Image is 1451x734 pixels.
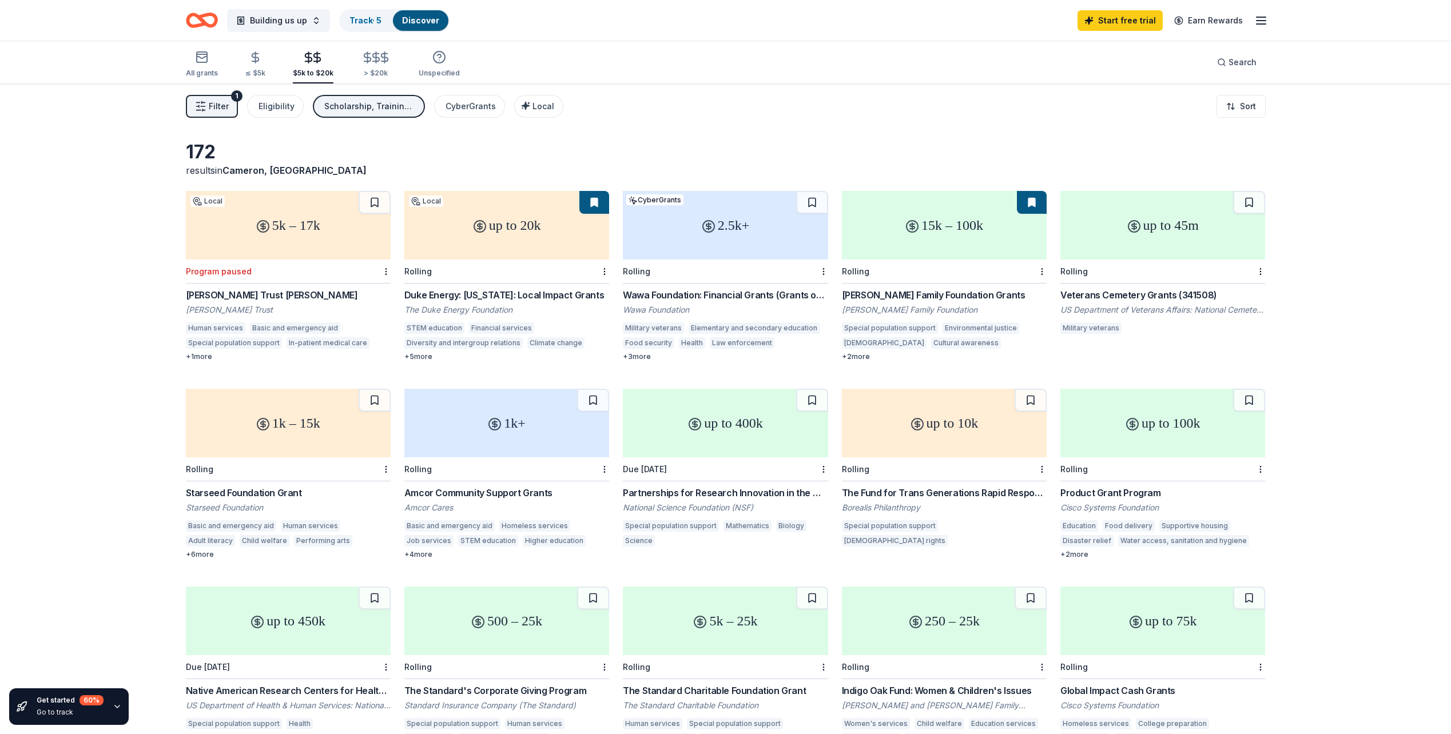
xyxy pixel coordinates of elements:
div: 1k – 15k [186,389,391,457]
div: Adult literacy [186,535,235,546]
div: Military veterans [1060,322,1122,334]
div: Food delivery [1103,520,1155,532]
div: Amcor Cares [404,502,609,513]
div: Indigo Oak Fund: Women & Children's Issues [842,684,1047,697]
div: Elementary and secondary education [689,322,820,334]
div: 500 – 25k [404,587,609,655]
div: Military veterans [623,322,684,334]
div: [PERSON_NAME] and [PERSON_NAME] Family Foundation [842,700,1047,711]
div: [PERSON_NAME] Family Foundation [842,304,1047,316]
div: Standard Insurance Company (The Standard) [404,700,609,711]
div: + 6 more [186,550,391,559]
span: in [215,165,367,176]
div: Local [409,196,443,207]
a: Track· 5 [349,15,381,25]
span: Filter [209,99,229,113]
div: STEM education [458,535,518,546]
div: Performing arts [294,535,352,546]
div: Rolling [186,464,213,474]
div: All grants [186,69,218,78]
div: up to 450k [186,587,391,655]
div: [DEMOGRAPHIC_DATA] rights [842,535,948,546]
div: Health [287,718,313,729]
div: Program paused [186,266,252,276]
button: Unspecified [419,46,460,83]
div: Partnerships for Research Innovation in the Mathematical Sciences (351482) [623,486,828,500]
div: 5k – 25k [623,587,828,655]
div: 5k – 17k [186,191,391,260]
div: Supportive housing [1159,520,1230,532]
div: Get started [37,695,104,705]
a: up to 10kRollingThe Fund for Trans Generations Rapid Response FundBorealis PhilanthropySpecial po... [842,389,1047,550]
div: The Standard Charitable Foundation [623,700,828,711]
div: Rolling [623,266,650,276]
div: Human services [505,718,565,729]
div: Education [1060,520,1098,532]
div: 172 [186,141,391,163]
a: up to 20kLocalRollingDuke Energy: [US_STATE]: Local Impact GrantsThe Duke Energy FoundationSTEM e... [404,191,609,361]
div: Unspecified [419,69,460,78]
div: Wawa Foundation: Financial Grants (Grants over $2,500) [623,288,828,302]
div: STEM education [404,322,464,334]
div: Rolling [1060,662,1088,672]
div: Education services [969,718,1038,729]
div: Rolling [842,464,869,474]
div: Child welfare [915,718,964,729]
div: Wawa Foundation [623,304,828,316]
div: College preparation [1136,718,1209,729]
button: Local [514,95,563,118]
div: The Standard Charitable Foundation Grant [623,684,828,697]
div: Environmental justice [943,322,1019,334]
div: up to 100k [1060,389,1265,457]
div: [DEMOGRAPHIC_DATA] [842,337,927,349]
div: Mathematics [723,520,772,532]
div: Starseed Foundation Grant [186,486,391,500]
div: Borealis Philanthropy [842,502,1047,513]
div: Job services [404,535,454,546]
a: 2.5k+CyberGrantsRollingWawa Foundation: Financial Grants (Grants over $2,500)Wawa FoundationMilit... [623,191,828,361]
div: > $20k [361,69,391,78]
span: Sort [1240,99,1256,113]
div: Food security [623,337,674,349]
div: Rolling [1060,266,1088,276]
a: 5k – 17kLocalProgram paused[PERSON_NAME] Trust [PERSON_NAME][PERSON_NAME] TrustHuman servicesBasi... [186,191,391,361]
div: Basic and emergency aid [186,520,276,532]
div: Cultural awareness [931,337,1001,349]
div: Child welfare [240,535,289,546]
div: Basic and emergency aid [404,520,495,532]
div: up to 75k [1060,587,1265,655]
button: Eligibility [247,95,304,118]
button: ≤ $5k [245,46,265,83]
div: Veterans Cemetery Grants (341508) [1060,288,1265,302]
div: US Department of Veterans Affairs: National Cemetery System [1060,304,1265,316]
button: CyberGrants [434,95,505,118]
div: Rolling [842,266,869,276]
div: up to 20k [404,191,609,260]
span: Search [1229,55,1257,69]
div: $5k to $20k [293,69,333,78]
div: Special population support [623,520,719,532]
span: Cameron, [GEOGRAPHIC_DATA] [222,165,367,176]
div: 250 – 25k [842,587,1047,655]
div: Rolling [842,662,869,672]
div: Native American Research Centers for Health (NARCH) Planning Grants (R34 - Clinical Trial Not All... [186,684,391,697]
button: Building us up [227,9,330,32]
div: + 3 more [623,352,828,361]
div: up to 10k [842,389,1047,457]
div: Human services [281,520,340,532]
div: Biology [776,520,806,532]
div: Homeless services [499,520,570,532]
div: results [186,163,391,177]
button: $5k to $20k [293,46,333,83]
div: Rolling [404,662,432,672]
a: up to 400kDue [DATE]Partnerships for Research Innovation in the Mathematical Sciences (351482)Nat... [623,389,828,550]
div: Human services [186,322,245,334]
div: 1k+ [404,389,609,457]
div: The Duke Energy Foundation [404,304,609,316]
div: CyberGrants [446,99,496,113]
div: Law enforcement [710,337,774,349]
div: 60 % [79,695,104,705]
div: Human services [623,718,682,729]
div: Homeless services [1060,718,1131,729]
button: Search [1208,51,1266,74]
